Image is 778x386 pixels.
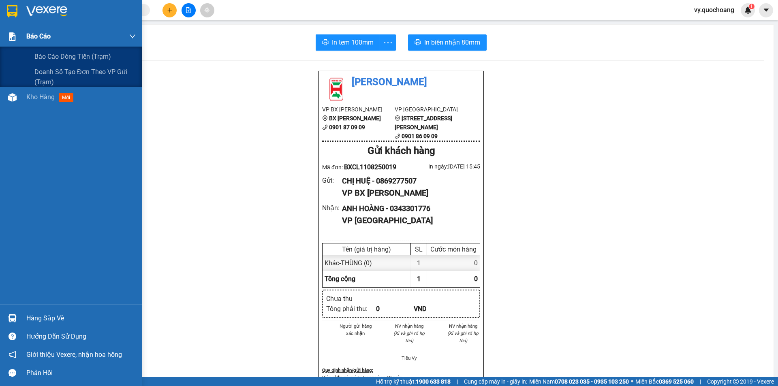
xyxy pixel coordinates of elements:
[7,8,19,16] span: Gửi:
[7,7,72,26] div: BX [PERSON_NAME]
[402,133,438,139] b: 0901 86 09 09
[414,304,451,314] div: VND
[344,163,396,171] span: BXCL1108250019
[417,275,421,283] span: 1
[326,294,376,304] div: Chưa thu
[322,75,351,103] img: logo.jpg
[7,5,17,17] img: logo-vxr
[186,7,191,13] span: file-add
[326,304,376,314] div: Tổng phải thu :
[9,351,16,358] span: notification
[200,3,214,17] button: aim
[392,322,427,330] li: NV nhận hàng
[77,25,160,35] div: ANH HOÀNG
[424,37,480,47] span: In biên nhận 80mm
[322,367,480,374] div: Quy định nhận/gửi hàng :
[429,245,478,253] div: Cước món hàng
[8,32,17,41] img: solution-icon
[316,34,380,51] button: printerIn tem 100mm
[376,377,451,386] span: Hỗ trợ kỹ thuật:
[77,35,160,46] div: 0343301776
[474,275,478,283] span: 0
[325,245,408,253] div: Tên (giá trị hàng)
[342,214,474,227] div: VP [GEOGRAPHIC_DATA]
[9,333,16,340] span: question-circle
[7,57,53,85] span: CX BÀ TỨ
[733,379,739,384] span: copyright
[380,38,395,48] span: more
[26,331,136,343] div: Hướng dẫn sử dụng
[322,143,480,159] div: Gửi khách hàng
[129,33,136,40] span: down
[8,93,17,102] img: warehouse-icon
[26,93,55,101] span: Kho hàng
[416,378,451,385] strong: 1900 633 818
[7,46,72,57] div: 0869277507
[162,3,177,17] button: plus
[411,255,427,271] div: 1
[446,322,480,330] li: NV nhận hàng
[167,7,173,13] span: plus
[26,312,136,324] div: Hàng sắp về
[392,354,427,362] li: Tiểu Vy
[744,6,752,14] img: icon-new-feature
[34,51,111,62] span: Báo cáo dòng tiền (trạm)
[395,105,467,114] li: VP [GEOGRAPHIC_DATA]
[59,93,73,102] span: mới
[395,115,452,130] b: [STREET_ADDRESS][PERSON_NAME]
[204,7,210,13] span: aim
[322,203,342,213] div: Nhận :
[395,133,400,139] span: phone
[322,124,328,130] span: phone
[338,322,373,337] li: Người gửi hàng xác nhận
[380,34,396,51] button: more
[9,369,16,377] span: message
[8,314,17,322] img: warehouse-icon
[408,34,487,51] button: printerIn biên nhận 80mm
[401,162,480,171] div: In ngày: [DATE] 15:45
[325,275,355,283] span: Tổng cộng
[26,350,122,360] span: Giới thiệu Vexere, nhận hoa hồng
[342,203,474,214] div: ANH HOÀNG - 0343301776
[427,255,480,271] div: 0
[759,3,773,17] button: caret-down
[395,115,400,121] span: environment
[635,377,694,386] span: Miền Bắc
[26,367,136,379] div: Phản hồi
[529,377,629,386] span: Miền Nam
[77,7,160,25] div: [GEOGRAPHIC_DATA]
[464,377,527,386] span: Cung cấp máy in - giấy in:
[749,4,754,9] sup: 1
[688,5,741,15] span: vy.quochoang
[77,7,97,15] span: Nhận:
[34,67,136,87] span: Doanh số tạo đơn theo VP gửi (trạm)
[631,380,633,383] span: ⚪️
[322,175,342,186] div: Gửi :
[376,304,414,314] div: 0
[555,378,629,385] strong: 0708 023 035 - 0935 103 250
[325,259,372,267] span: Khác - THÙNG (0)
[322,75,480,90] li: [PERSON_NAME]
[322,115,328,121] span: environment
[182,3,196,17] button: file-add
[393,331,425,343] i: (Kí và ghi rõ họ tên)
[329,124,365,130] b: 0901 87 09 09
[750,4,753,9] span: 1
[322,374,480,381] p: Biên nhận có giá trị trong vòng 10 ngày.
[700,377,701,386] span: |
[763,6,770,14] span: caret-down
[342,175,474,187] div: CHỊ HUỆ - 0869277507
[457,377,458,386] span: |
[447,331,479,343] i: (Kí và ghi rõ họ tên)
[415,39,421,47] span: printer
[322,162,401,172] div: Mã đơn:
[332,37,374,47] span: In tem 100mm
[26,31,51,41] span: Báo cáo
[7,26,72,46] div: CHỊ [PERSON_NAME]
[659,378,694,385] strong: 0369 525 060
[322,39,329,47] span: printer
[413,245,425,253] div: SL
[342,187,474,199] div: VP BX [PERSON_NAME]
[329,115,381,122] b: BX [PERSON_NAME]
[322,105,395,114] li: VP BX [PERSON_NAME]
